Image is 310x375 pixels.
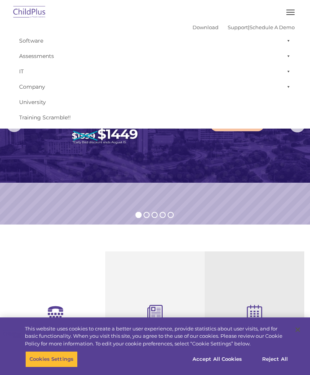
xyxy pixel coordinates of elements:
a: Schedule A Demo [250,24,295,30]
a: IT [15,64,295,79]
img: ChildPlus by Procare Solutions [11,3,47,21]
div: This website uses cookies to create a better user experience, provide statistics about user visit... [25,325,289,348]
a: University [15,94,295,110]
button: Reject All [251,351,299,367]
a: Software [15,33,295,48]
font: | [193,24,295,30]
a: Download [193,24,219,30]
a: Company [15,79,295,94]
a: Assessments [15,48,295,64]
a: Training Scramble!! [15,110,295,125]
button: Cookies Settings [25,351,78,367]
button: Close [289,321,306,338]
a: Support [228,24,248,30]
button: Accept All Cookies [188,351,246,367]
